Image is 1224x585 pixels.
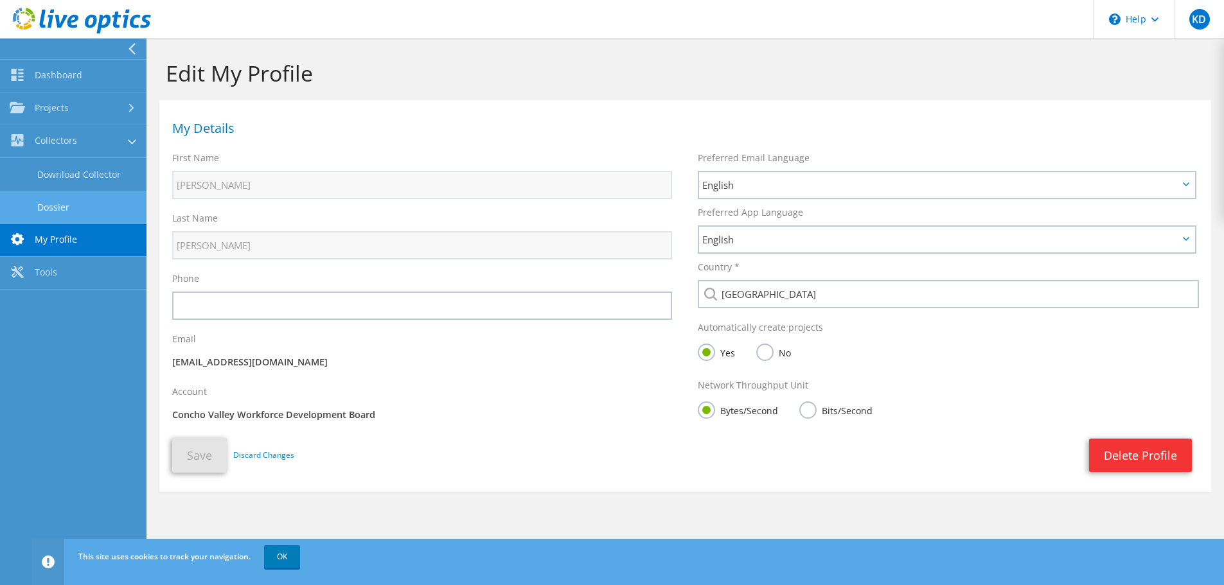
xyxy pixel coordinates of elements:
label: No [756,344,791,360]
span: This site uses cookies to track your navigation. [78,551,251,562]
a: Discard Changes [233,448,294,462]
a: OK [264,545,300,568]
h1: Edit My Profile [166,60,1198,87]
label: Preferred App Language [698,206,803,219]
button: Save [172,438,227,473]
label: Automatically create projects [698,321,823,334]
label: Phone [172,272,199,285]
span: English [702,232,1178,247]
p: Concho Valley Workforce Development Board [172,408,672,422]
h1: My Details [172,122,1192,135]
span: English [702,177,1178,193]
label: Account [172,385,207,398]
label: Last Name [172,212,218,225]
a: Delete Profile [1089,439,1192,472]
label: First Name [172,152,219,164]
svg: \n [1109,13,1121,25]
label: Email [172,333,196,345]
label: Yes [698,344,735,360]
label: Country * [698,261,740,274]
span: KD [1189,9,1210,30]
p: [EMAIL_ADDRESS][DOMAIN_NAME] [172,355,672,369]
label: Bytes/Second [698,401,778,417]
label: Preferred Email Language [698,152,810,164]
label: Bits/Second [799,401,873,417]
label: Network Throughput Unit [698,379,808,392]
